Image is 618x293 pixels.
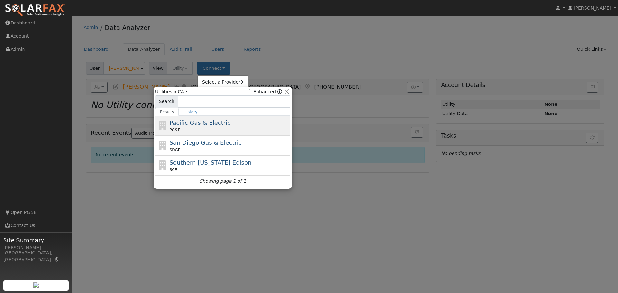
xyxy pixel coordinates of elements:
span: Pacific Gas & Electric [170,119,230,126]
span: SCE [170,167,177,173]
span: San Diego Gas & Electric [170,139,242,146]
i: Showing page 1 of 1 [200,178,246,185]
span: [PERSON_NAME] [574,5,611,11]
label: Enhanced [249,88,276,95]
span: Southern [US_STATE] Edison [170,159,252,166]
span: SDGE [170,147,181,153]
img: SolarFax [5,4,65,17]
input: Enhanced [249,89,253,93]
span: Site Summary [3,236,69,244]
img: retrieve [33,282,39,288]
a: History [179,108,202,116]
div: [GEOGRAPHIC_DATA], [GEOGRAPHIC_DATA] [3,250,69,263]
span: Utilities in [155,88,188,95]
div: [PERSON_NAME] [3,244,69,251]
span: PG&E [170,127,180,133]
a: CA [178,89,188,94]
a: Enhanced Providers [277,89,282,94]
a: Results [155,108,179,116]
a: Map [54,257,60,262]
span: Show enhanced providers [249,88,282,95]
a: Select a Provider [198,78,248,87]
span: Search [155,95,178,108]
